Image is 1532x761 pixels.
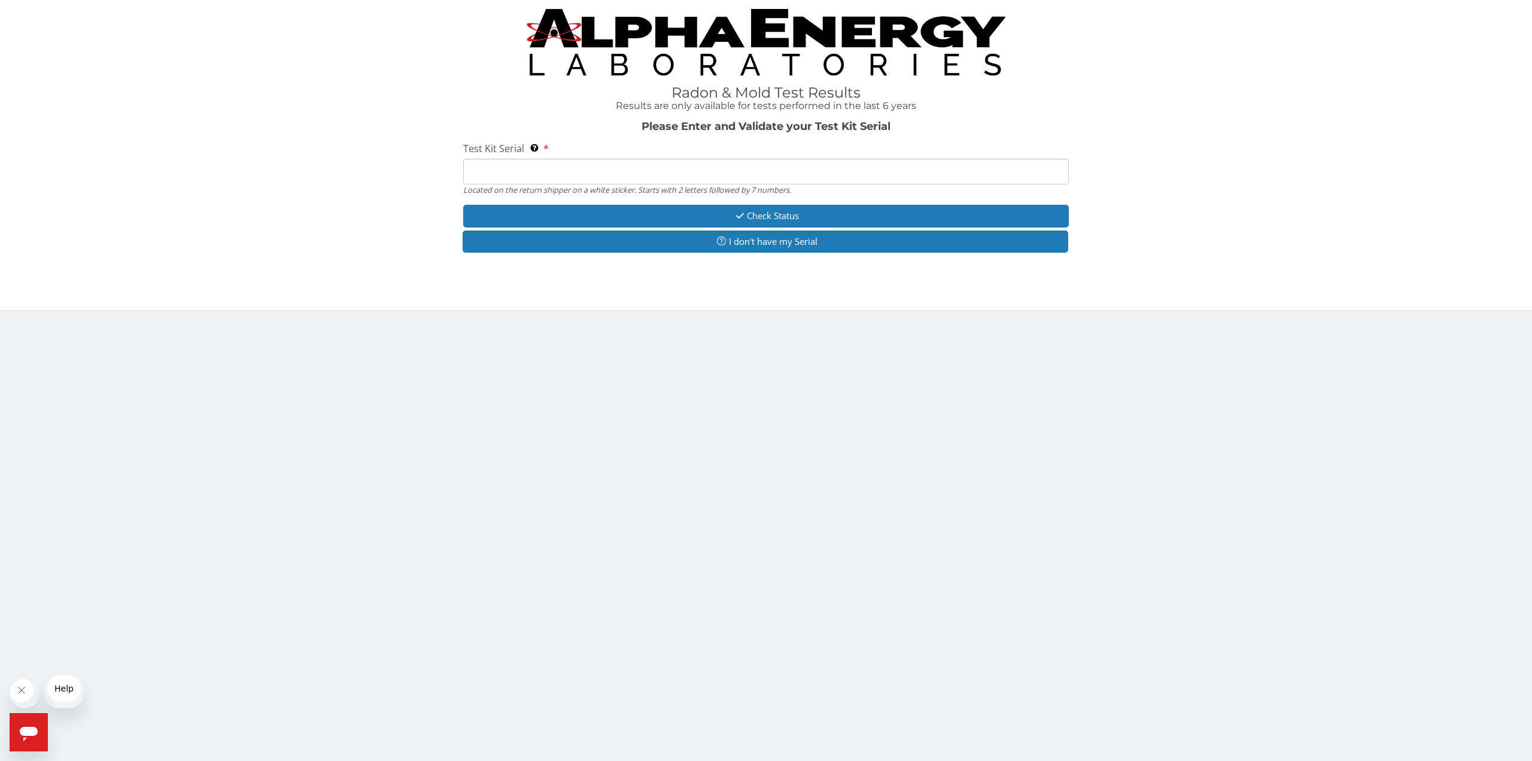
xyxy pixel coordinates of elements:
h4: Results are only available for tests performed in the last 6 years [463,101,1069,111]
iframe: Close message [10,678,39,708]
span: Test Kit Serial [463,142,524,155]
iframe: Message from company [44,675,84,708]
img: TightCrop.jpg [527,9,1005,75]
button: I don't have my Serial [463,231,1068,253]
h1: Radon & Mold Test Results [463,85,1069,101]
div: Located on the return shipper on a white sticker. Starts with 2 letters followed by 7 numbers. [463,184,1069,195]
iframe: Button to launch messaging window [10,713,48,751]
strong: Please Enter and Validate your Test Kit Serial [642,120,890,133]
button: Check Status [463,205,1069,227]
